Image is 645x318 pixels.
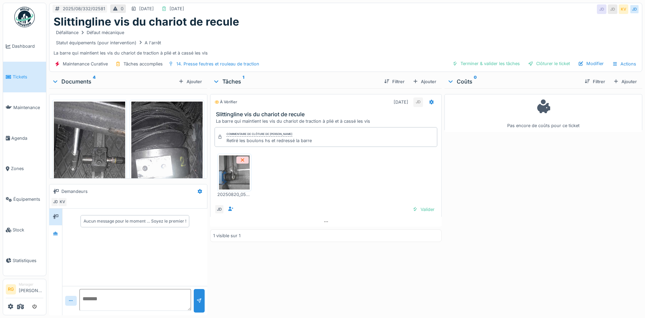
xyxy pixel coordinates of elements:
img: 1ps7tqqlu66tfjm14r38n40mzgw9 [219,155,250,190]
div: KV [58,197,67,207]
div: Tâches accomplies [123,61,163,67]
div: Pas encore de coûts pour ce ticket [449,97,638,129]
a: Stock [3,215,46,245]
div: Ajouter [410,77,439,86]
div: Aucun message pour le moment … Soyez le premier ! [84,218,186,224]
div: 0 [121,5,123,12]
a: Zones [3,153,46,184]
div: Terminer & valider les tâches [450,59,523,68]
div: Actions [609,59,639,69]
div: Modifier [575,59,606,68]
sup: 4 [93,77,96,86]
div: Filtrer [381,77,407,86]
div: Valider [410,205,437,214]
a: RG Manager[PERSON_NAME] [6,282,43,298]
sup: 1 [243,77,244,86]
div: Filtrer [582,77,608,86]
div: [DATE] [394,99,408,105]
div: Tâches [213,77,379,86]
a: Dashboard [3,31,46,62]
a: Tickets [3,62,46,92]
sup: 0 [474,77,477,86]
div: 1 visible sur 1 [213,232,240,239]
a: Agenda [3,123,46,153]
div: 2025/08/332/02581 [63,5,105,12]
div: Ajouter [611,77,640,86]
h1: Slittingline vis du chariot de recule [54,15,239,28]
div: JD [51,197,60,207]
div: KV [619,4,628,14]
h3: Slittingline vis du chariot de recule [216,111,439,118]
div: Manager [19,282,43,287]
span: Dashboard [12,43,43,49]
div: Statut équipements (pour intervention) A l'arrêt [56,40,161,46]
div: [DATE] [170,5,184,12]
div: 20250820_053741.jpg [217,191,251,198]
li: RG [6,284,16,294]
a: Maintenance [3,92,46,123]
div: Maintenance Curative [63,61,108,67]
div: 14. Presse feutres et rouleau de traction [176,61,259,67]
div: À vérifier [215,99,237,105]
span: Maintenance [13,104,43,111]
img: Badge_color-CXgf-gQk.svg [14,7,35,27]
div: La barre qui maintient les vis du chariot de traction à plié et à cassé les vis [54,28,638,56]
div: JD [215,205,224,214]
div: Défaillance Défaut mécanique [56,29,124,36]
span: Agenda [11,135,43,141]
div: JD [630,4,639,14]
div: Retiré les boulons hs et redressé la barre [226,137,312,144]
img: 99r68uz1j23ggc5np0web2gasbvx [54,102,125,260]
div: [DATE] [139,5,154,12]
a: Statistiques [3,245,46,276]
span: Équipements [13,196,43,202]
div: Ajouter [176,77,205,86]
div: JD [597,4,606,14]
li: [PERSON_NAME] [19,282,43,297]
span: Statistiques [13,257,43,264]
div: La barre qui maintient les vis du chariot de traction à plié et à cassé les vis [216,118,439,124]
img: duttyn9lfye6shb8ez4uwamdl7jj [131,102,203,260]
div: JD [413,97,423,107]
div: Documents [52,77,176,86]
div: Coûts [447,77,579,86]
div: Demandeurs [61,188,88,195]
div: JD [608,4,617,14]
div: Commentaire de clôture de [PERSON_NAME] [226,132,292,137]
a: Équipements [3,184,46,215]
span: Tickets [13,74,43,80]
span: Zones [11,165,43,172]
span: Stock [13,227,43,233]
div: Clôturer le ticket [525,59,573,68]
